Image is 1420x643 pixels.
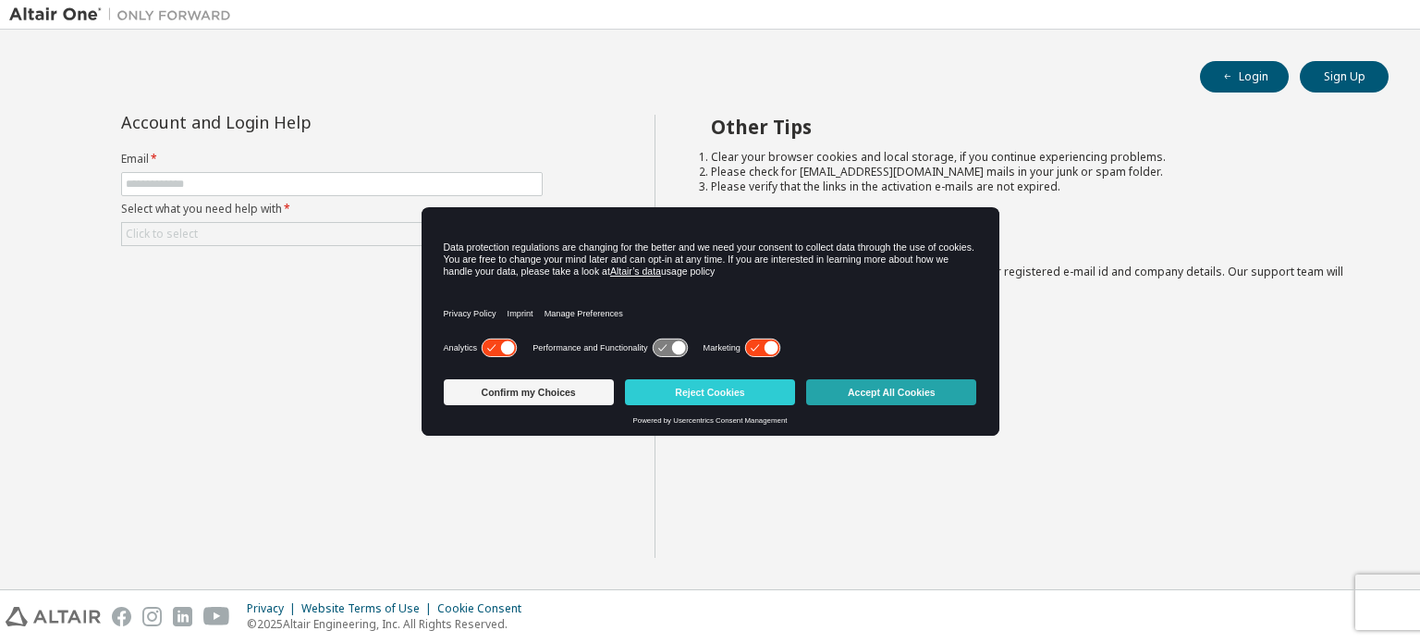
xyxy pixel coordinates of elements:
button: Sign Up [1300,61,1389,93]
h2: Not sure how to login? [711,229,1356,253]
li: Clear your browser cookies and local storage, if you continue experiencing problems. [711,150,1356,165]
img: Altair One [9,6,240,24]
label: Select what you need help with [121,202,543,216]
img: altair_logo.svg [6,607,101,626]
img: linkedin.svg [173,607,192,626]
label: Email [121,152,543,167]
div: Click to select [122,223,542,245]
div: Account and Login Help [121,115,459,130]
li: Please verify that the links in the activation e-mails are not expired. [711,179,1356,194]
img: youtube.svg [203,607,230,626]
div: Click to select [126,227,198,241]
span: with a brief description of the problem, your registered e-mail id and company details. Our suppo... [711,264,1343,294]
div: Website Terms of Use [301,601,437,616]
div: Cookie Consent [437,601,532,616]
p: © 2025 Altair Engineering, Inc. All Rights Reserved. [247,616,532,632]
button: Login [1200,61,1289,93]
img: facebook.svg [112,607,131,626]
div: Privacy [247,601,301,616]
h2: Other Tips [711,115,1356,139]
li: Please check for [EMAIL_ADDRESS][DOMAIN_NAME] mails in your junk or spam folder. [711,165,1356,179]
img: instagram.svg [142,607,162,626]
